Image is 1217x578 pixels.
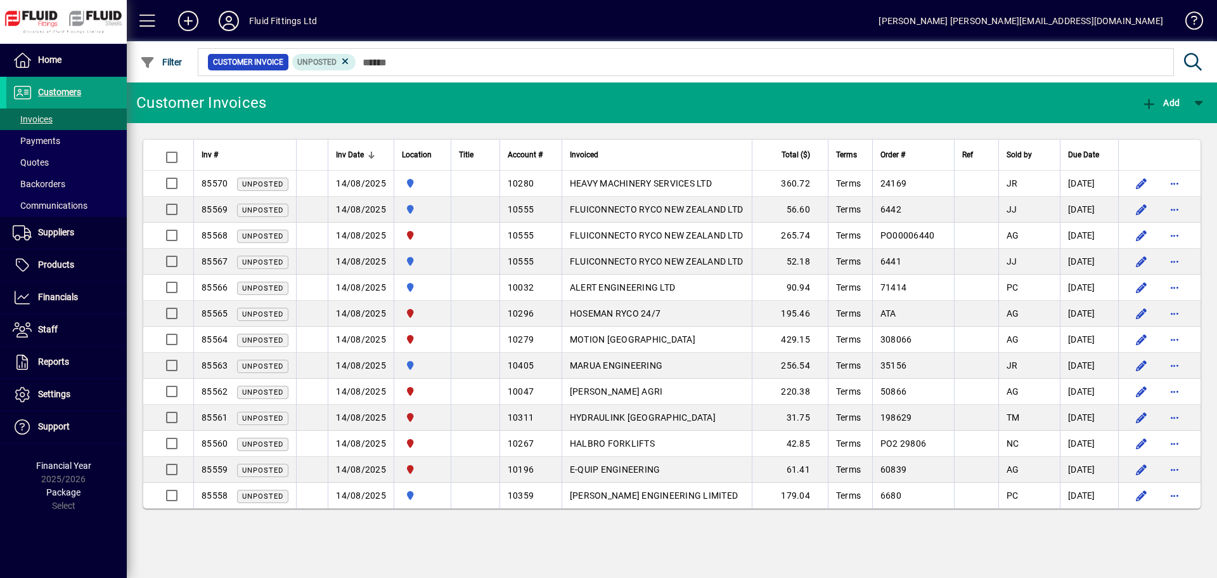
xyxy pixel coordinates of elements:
span: Financial Year [36,461,91,471]
span: ALERT ENGINEERING LTD [570,282,675,292]
span: AG [1007,464,1019,475]
span: Unposted [242,284,283,292]
span: FLUID FITTINGS CHRISTCHURCH [402,384,443,398]
button: More options [1164,355,1185,376]
span: Reports [38,357,69,367]
span: Terms [836,256,861,266]
span: Suppliers [38,227,74,237]
div: Fluid Fittings Ltd [249,11,317,31]
span: Unposted [242,310,283,319]
a: Financials [6,282,127,313]
span: 10280 [508,178,534,188]
span: AG [1007,230,1019,240]
span: MOTION [GEOGRAPHIC_DATA] [570,334,695,345]
td: [DATE] [1060,327,1118,353]
button: More options [1164,329,1185,350]
td: 360.72 [752,171,828,197]
span: 85566 [202,282,228,292]
button: Edit [1131,251,1152,272]
span: 10405 [508,360,534,371]
button: More options [1164,485,1185,506]
button: Add [168,10,209,32]
span: 85564 [202,334,228,345]
span: PC [1007,490,1019,501]
button: Add [1138,91,1183,114]
button: Edit [1131,199,1152,220]
span: PO00006440 [880,230,935,240]
span: 10359 [508,490,534,501]
span: Quotes [13,157,49,167]
span: Customers [38,87,81,97]
td: [DATE] [1060,405,1118,431]
td: 14/08/2025 [328,171,394,197]
span: Due Date [1068,148,1099,162]
span: AG [1007,308,1019,319]
a: Invoices [6,108,127,130]
span: Invoiced [570,148,598,162]
td: 429.15 [752,327,828,353]
a: Communications [6,195,127,216]
td: 61.41 [752,457,828,483]
span: 85563 [202,360,228,371]
span: Inv Date [336,148,364,162]
span: AG [1007,334,1019,345]
span: 198629 [880,412,912,423]
td: [DATE] [1060,483,1118,508]
span: 50866 [880,386,906,397]
td: 14/08/2025 [328,483,394,508]
span: FLUID FITTINGS CHRISTCHURCH [402,411,443,424]
button: Filter [137,51,186,74]
td: [DATE] [1060,171,1118,197]
td: 14/08/2025 [328,223,394,249]
button: More options [1164,303,1185,324]
td: 14/08/2025 [328,431,394,457]
button: Edit [1131,459,1152,480]
td: [DATE] [1060,223,1118,249]
td: [DATE] [1060,457,1118,483]
span: Unposted [242,414,283,423]
span: Communications [13,200,87,211]
td: [DATE] [1060,301,1118,327]
span: JR [1007,178,1018,188]
span: 10047 [508,386,534,397]
a: Suppliers [6,217,127,249]
button: More options [1164,459,1185,480]
div: Ref [962,148,991,162]
span: FLUICONNECTO RYCO NEW ZEALAND LTD [570,256,743,266]
span: Terms [836,178,861,188]
span: JJ [1007,256,1017,266]
span: E-QUIP ENGINEERING [570,464,660,475]
span: 85565 [202,308,228,319]
td: 31.75 [752,405,828,431]
span: 308066 [880,334,912,345]
span: Order # [880,148,905,162]
span: Unposted [242,232,283,240]
button: More options [1164,433,1185,454]
a: Backorders [6,173,127,195]
span: HEAVY MACHINERY SERVICES LTD [570,178,712,188]
span: [PERSON_NAME] AGRI [570,386,663,397]
button: More options [1164,225,1185,246]
span: 85569 [202,204,228,214]
span: 85561 [202,412,228,423]
span: HOSEMAN RYCO 24/7 [570,308,660,319]
span: Settings [38,389,70,399]
span: Unposted [242,466,283,475]
td: 52.18 [752,249,828,275]
td: [DATE] [1060,275,1118,301]
span: Terms [836,360,861,371]
span: Customer Invoice [213,56,283,69]
span: 10555 [508,204,534,214]
td: 14/08/2025 [328,457,394,483]
span: [PERSON_NAME] ENGINEERING LIMITED [570,490,738,501]
span: FLUICONNECTO RYCO NEW ZEALAND LTD [570,204,743,214]
mat-chip: Customer Invoice Status: Unposted [292,54,356,70]
span: 85559 [202,464,228,475]
a: Reports [6,346,127,378]
span: Terms [836,386,861,397]
span: FLUID FITTINGS CHRISTCHURCH [402,228,443,242]
a: Products [6,249,127,281]
a: Knowledge Base [1176,3,1201,44]
button: Edit [1131,303,1152,324]
div: Account # [508,148,554,162]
